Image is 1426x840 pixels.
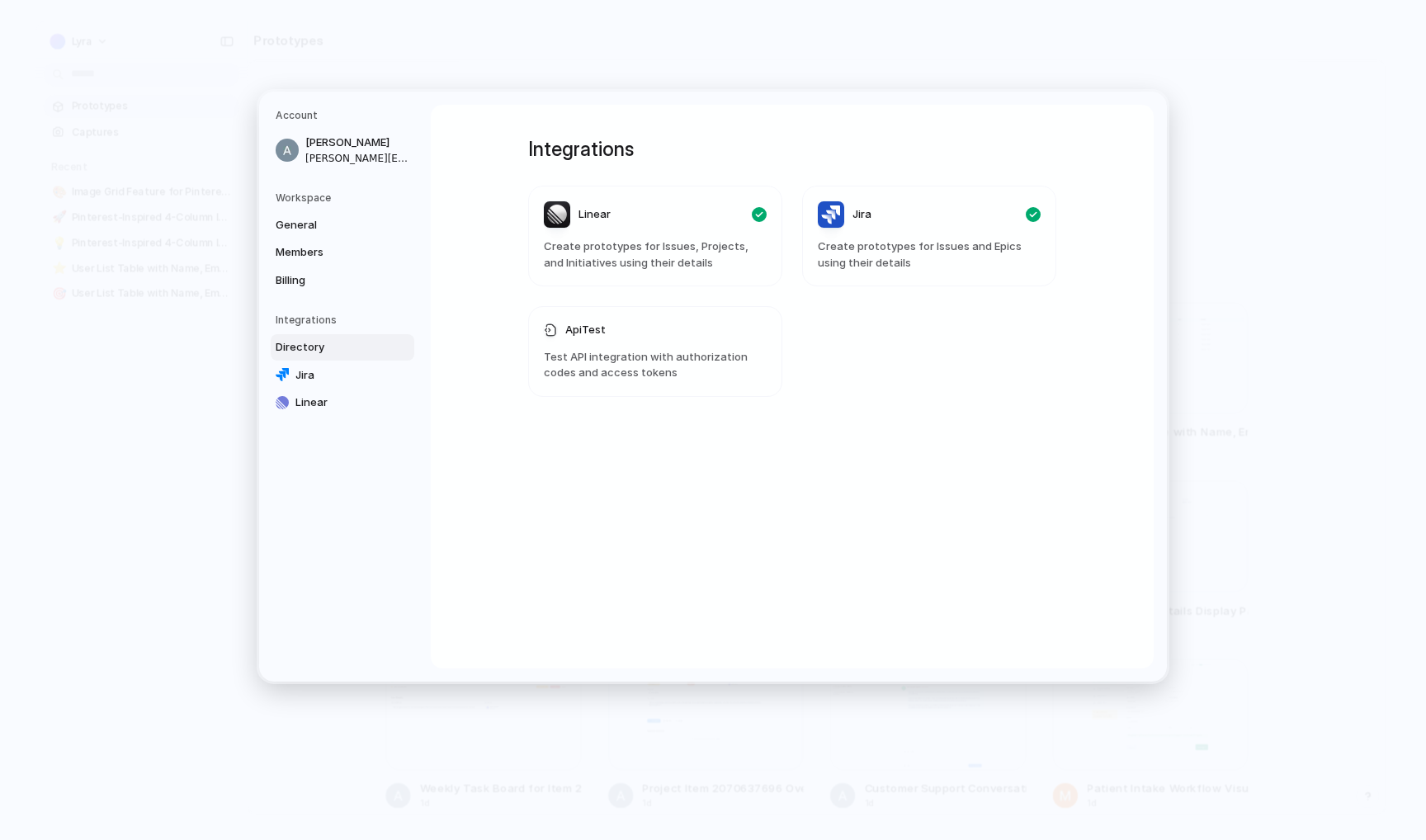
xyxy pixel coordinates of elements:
[276,216,381,233] span: General
[271,267,414,293] a: Billing
[276,108,414,123] h5: Account
[544,238,767,271] span: Create prototypes for Issues, Projects, and Initiatives using their details
[305,134,411,151] span: [PERSON_NAME]
[276,339,381,356] span: Directory
[305,150,411,165] span: [PERSON_NAME][EMAIL_ADDRESS][DOMAIN_NAME]
[565,322,606,338] span: ApiTest
[818,238,1041,271] span: Create prototypes for Issues and Epics using their details
[295,394,401,411] span: Linear
[271,389,414,416] a: Linear
[271,334,414,361] a: Directory
[271,361,414,388] a: Jira
[528,134,1056,164] h1: Integrations
[544,348,767,380] span: Test API integration with authorization codes and access tokens
[276,313,414,328] h5: Integrations
[276,190,414,205] h5: Workspace
[578,206,611,223] span: Linear
[271,130,414,171] a: [PERSON_NAME][PERSON_NAME][EMAIL_ADDRESS][DOMAIN_NAME]
[295,366,401,383] span: Jira
[276,271,381,288] span: Billing
[852,206,871,223] span: Jira
[276,244,381,261] span: Members
[271,239,414,266] a: Members
[271,211,414,238] a: General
